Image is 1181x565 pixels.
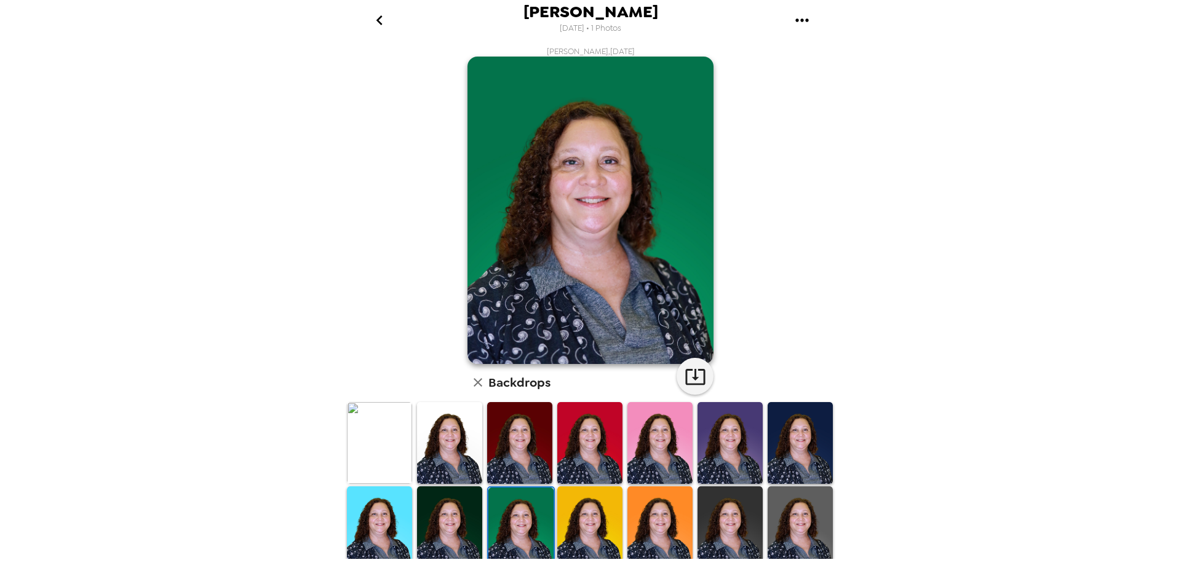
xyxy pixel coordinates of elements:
[467,57,714,364] img: user
[547,46,635,57] span: [PERSON_NAME] , [DATE]
[560,20,621,37] span: [DATE] • 1 Photos
[488,373,551,392] h6: Backdrops
[523,4,658,20] span: [PERSON_NAME]
[347,402,412,483] img: Original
